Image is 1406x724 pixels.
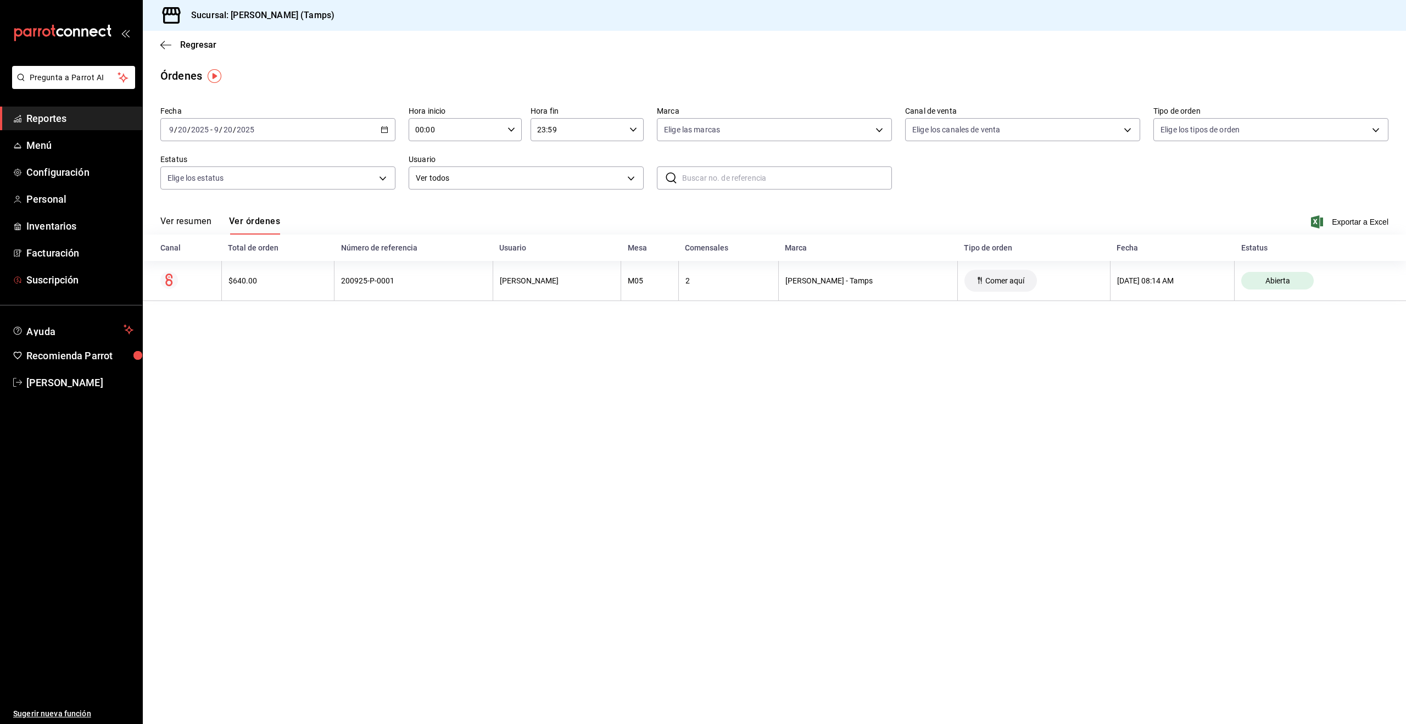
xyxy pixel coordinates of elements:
[628,243,672,252] div: Mesa
[499,243,615,252] div: Usuario
[1313,215,1388,229] button: Exportar a Excel
[30,72,118,83] span: Pregunta a Parrot AI
[341,276,486,285] div: 200925-P-0001
[26,323,119,336] span: Ayuda
[685,243,772,252] div: Comensales
[229,216,280,235] button: Ver órdenes
[13,708,133,720] span: Sugerir nueva función
[785,243,951,252] div: Marca
[682,167,892,189] input: Buscar no. de referencia
[26,348,133,363] span: Recomienda Parrot
[26,138,133,153] span: Menú
[191,125,209,134] input: ----
[26,219,133,233] span: Inventarios
[905,107,1140,115] label: Canal de venta
[8,80,135,91] a: Pregunta a Parrot AI
[210,125,213,134] span: -
[169,125,174,134] input: --
[177,125,187,134] input: --
[26,246,133,260] span: Facturación
[1153,107,1388,115] label: Tipo de orden
[26,272,133,287] span: Suscripción
[1117,276,1228,285] div: [DATE] 08:14 AM
[214,125,219,134] input: --
[26,192,133,207] span: Personal
[500,276,615,285] div: [PERSON_NAME]
[160,40,216,50] button: Regresar
[685,276,772,285] div: 2
[981,276,1029,285] span: Comer aquí
[1261,276,1295,285] span: Abierta
[26,111,133,126] span: Reportes
[664,124,720,135] span: Elige las marcas
[228,243,327,252] div: Total de orden
[180,40,216,50] span: Regresar
[409,155,644,163] label: Usuario
[409,107,522,115] label: Hora inicio
[219,125,222,134] span: /
[187,125,191,134] span: /
[1117,243,1228,252] div: Fecha
[233,125,236,134] span: /
[174,125,177,134] span: /
[1241,243,1388,252] div: Estatus
[12,66,135,89] button: Pregunta a Parrot AI
[785,276,951,285] div: [PERSON_NAME] - Tamps
[26,165,133,180] span: Configuración
[236,125,255,134] input: ----
[160,155,395,163] label: Estatus
[416,172,623,184] span: Ver todos
[341,243,486,252] div: Número de referencia
[168,172,224,183] span: Elige los estatus
[160,216,211,235] button: Ver resumen
[121,29,130,37] button: open_drawer_menu
[964,243,1103,252] div: Tipo de orden
[208,69,221,83] img: Tooltip marker
[1160,124,1240,135] span: Elige los tipos de orden
[26,375,133,390] span: [PERSON_NAME]
[160,107,395,115] label: Fecha
[160,216,280,235] div: navigation tabs
[223,125,233,134] input: --
[228,276,327,285] div: $640.00
[160,243,215,252] div: Canal
[182,9,334,22] h3: Sucursal: [PERSON_NAME] (Tamps)
[531,107,644,115] label: Hora fin
[912,124,1000,135] span: Elige los canales de venta
[657,107,892,115] label: Marca
[160,68,202,84] div: Órdenes
[628,276,671,285] div: M05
